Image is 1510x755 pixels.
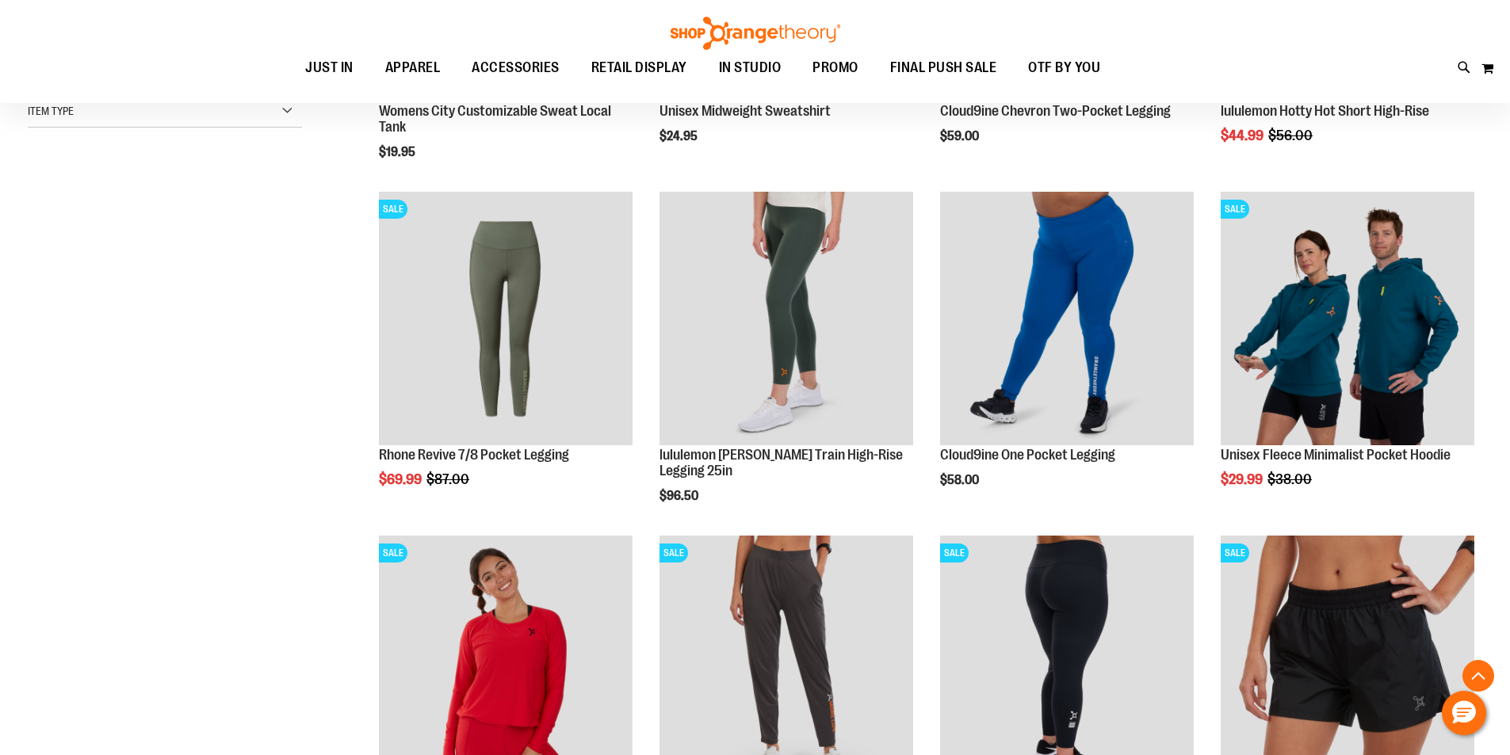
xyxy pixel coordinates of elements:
[940,192,1194,448] a: Cloud9ine One Pocket Legging
[371,184,640,528] div: product
[812,50,858,86] span: PROMO
[940,129,981,143] span: $59.00
[703,50,797,86] a: IN STUDIO
[1221,200,1249,219] span: SALE
[379,145,418,159] span: $19.95
[1221,471,1265,487] span: $29.99
[932,184,1202,528] div: product
[289,50,369,86] a: JUST IN
[1221,192,1474,445] img: Unisex Fleece Minimalist Pocket Hoodie
[305,50,354,86] span: JUST IN
[659,192,913,448] a: Main view of 2024 October lululemon Wunder Train High-Rise
[659,129,700,143] span: $24.95
[890,50,997,86] span: FINAL PUSH SALE
[591,50,687,86] span: RETAIL DISPLAY
[28,105,74,117] span: Item Type
[575,50,703,86] a: RETAIL DISPLAY
[659,192,913,445] img: Main view of 2024 October lululemon Wunder Train High-Rise
[659,447,903,479] a: lululemon [PERSON_NAME] Train High-Rise Legging 25in
[1268,128,1315,143] span: $56.00
[1213,184,1482,528] div: product
[379,471,424,487] span: $69.99
[659,543,688,562] span: SALE
[379,200,407,219] span: SALE
[652,184,921,543] div: product
[940,473,981,487] span: $58.00
[379,447,569,463] a: Rhone Revive 7/8 Pocket Legging
[379,103,611,135] a: Womens City Customizable Sweat Local Tank
[659,489,701,503] span: $96.50
[1267,471,1314,487] span: $38.00
[1012,50,1116,86] a: OTF BY YOU
[379,192,633,445] img: Rhone Revive 7/8 Pocket Legging
[1462,660,1494,692] button: Back To Top
[668,17,843,50] img: Shop Orangetheory
[369,50,457,86] a: APPAREL
[940,103,1171,119] a: Cloud9ine Chevron Two-Pocket Legging
[1221,128,1266,143] span: $44.99
[940,192,1194,445] img: Cloud9ine One Pocket Legging
[1442,691,1486,735] button: Hello, have a question? Let’s chat.
[940,447,1115,463] a: Cloud9ine One Pocket Legging
[874,50,1013,86] a: FINAL PUSH SALE
[1221,192,1474,448] a: Unisex Fleece Minimalist Pocket HoodieSALE
[385,50,441,86] span: APPAREL
[1221,447,1451,463] a: Unisex Fleece Minimalist Pocket Hoodie
[940,543,969,562] span: SALE
[659,103,831,119] a: Unisex Midweight Sweatshirt
[456,50,575,86] a: ACCESSORIES
[1221,103,1429,119] a: lululemon Hotty Hot Short High-Rise
[1221,543,1249,562] span: SALE
[797,50,874,86] a: PROMO
[472,50,560,86] span: ACCESSORIES
[426,471,472,487] span: $87.00
[379,192,633,448] a: Rhone Revive 7/8 Pocket LeggingSALE
[1028,50,1100,86] span: OTF BY YOU
[719,50,782,86] span: IN STUDIO
[379,543,407,562] span: SALE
